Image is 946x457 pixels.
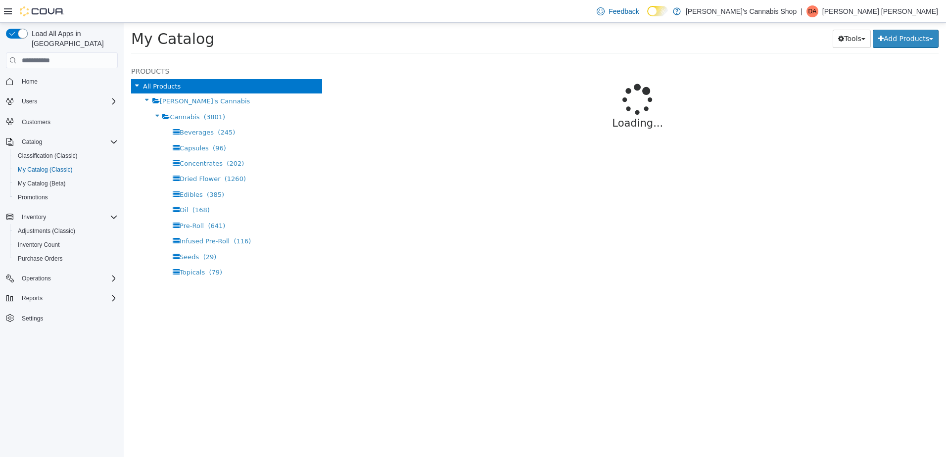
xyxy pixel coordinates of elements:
[18,136,118,148] span: Catalog
[19,60,57,67] span: All Products
[686,5,797,17] p: [PERSON_NAME]'s Cannabis Shop
[6,70,118,351] nav: Complex example
[18,180,66,187] span: My Catalog (Beta)
[10,252,122,266] button: Purchase Orders
[14,253,118,265] span: Purchase Orders
[709,7,747,25] button: Tools
[10,224,122,238] button: Adjustments (Classic)
[18,273,118,284] span: Operations
[243,93,786,109] p: Loading...
[609,6,639,16] span: Feedback
[56,168,79,176] span: Edibles
[22,118,50,126] span: Customers
[28,29,118,48] span: Load All Apps in [GEOGRAPHIC_DATA]
[14,225,79,237] a: Adjustments (Classic)
[14,253,67,265] a: Purchase Orders
[18,292,118,304] span: Reports
[56,199,80,207] span: Pre-Roll
[14,164,118,176] span: My Catalog (Classic)
[56,183,64,191] span: Oil
[749,7,815,25] button: Add Products
[80,91,101,98] span: (3801)
[94,106,111,113] span: (245)
[22,315,43,322] span: Settings
[56,122,85,129] span: Capsules
[18,292,47,304] button: Reports
[46,91,76,98] span: Cannabis
[2,210,122,224] button: Inventory
[56,230,75,238] span: Seeds
[56,152,96,160] span: Dried Flower
[2,94,122,108] button: Users
[10,163,122,177] button: My Catalog (Classic)
[2,311,122,325] button: Settings
[2,291,122,305] button: Reports
[69,183,86,191] span: (168)
[801,5,803,17] p: |
[10,149,122,163] button: Classification (Classic)
[22,138,42,146] span: Catalog
[808,5,816,17] span: DA
[822,5,938,17] p: [PERSON_NAME] [PERSON_NAME]
[7,43,198,54] h5: Products
[22,97,37,105] span: Users
[2,74,122,89] button: Home
[36,75,127,82] span: [PERSON_NAME]'s Cannabis
[14,239,118,251] span: Inventory Count
[22,294,43,302] span: Reports
[647,16,648,17] span: Dark Mode
[22,213,46,221] span: Inventory
[18,211,118,223] span: Inventory
[14,191,118,203] span: Promotions
[18,313,47,324] a: Settings
[10,190,122,204] button: Promotions
[10,238,122,252] button: Inventory Count
[10,177,122,190] button: My Catalog (Beta)
[2,272,122,285] button: Operations
[18,193,48,201] span: Promotions
[18,227,75,235] span: Adjustments (Classic)
[18,166,73,174] span: My Catalog (Classic)
[18,95,118,107] span: Users
[2,135,122,149] button: Catalog
[18,152,78,160] span: Classification (Classic)
[18,241,60,249] span: Inventory Count
[110,215,127,222] span: (116)
[18,116,54,128] a: Customers
[18,76,42,88] a: Home
[7,7,91,25] span: My Catalog
[22,78,38,86] span: Home
[2,114,122,129] button: Customers
[806,5,818,17] div: Dylan Ann McKinney
[14,178,118,189] span: My Catalog (Beta)
[80,230,93,238] span: (29)
[18,95,41,107] button: Users
[593,1,643,21] a: Feedback
[18,136,46,148] button: Catalog
[14,225,118,237] span: Adjustments (Classic)
[22,274,51,282] span: Operations
[56,246,81,253] span: Topicals
[103,137,120,144] span: (202)
[14,178,70,189] a: My Catalog (Beta)
[647,6,668,16] input: Dark Mode
[89,122,102,129] span: (96)
[14,150,82,162] a: Classification (Classic)
[18,273,55,284] button: Operations
[85,246,98,253] span: (79)
[56,215,106,222] span: Infused Pre-Roll
[18,211,50,223] button: Inventory
[14,191,52,203] a: Promotions
[101,152,122,160] span: (1260)
[14,239,64,251] a: Inventory Count
[14,164,77,176] a: My Catalog (Classic)
[14,150,118,162] span: Classification (Classic)
[56,137,99,144] span: Concentrates
[84,199,101,207] span: (641)
[18,75,118,88] span: Home
[56,106,90,113] span: Beverages
[18,115,118,128] span: Customers
[18,255,63,263] span: Purchase Orders
[20,6,64,16] img: Cova
[83,168,100,176] span: (385)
